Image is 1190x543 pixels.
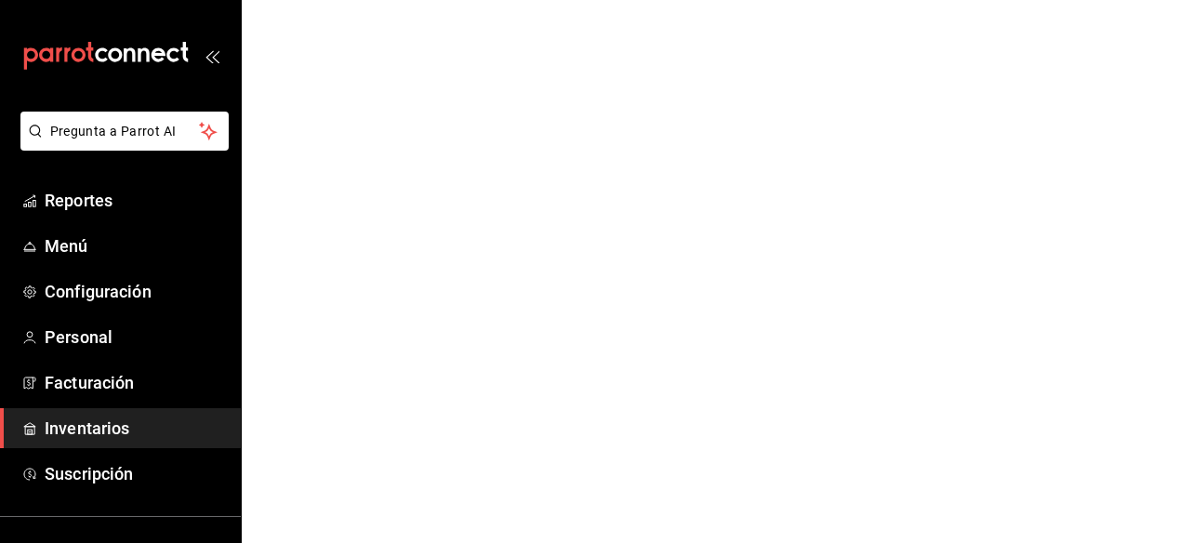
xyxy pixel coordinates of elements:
[45,461,226,486] span: Suscripción
[45,233,226,258] span: Menú
[45,188,226,213] span: Reportes
[45,370,226,395] span: Facturación
[45,416,226,441] span: Inventarios
[45,324,226,350] span: Personal
[50,122,200,141] span: Pregunta a Parrot AI
[20,112,229,151] button: Pregunta a Parrot AI
[13,135,229,154] a: Pregunta a Parrot AI
[45,279,226,304] span: Configuración
[205,48,219,63] button: open_drawer_menu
